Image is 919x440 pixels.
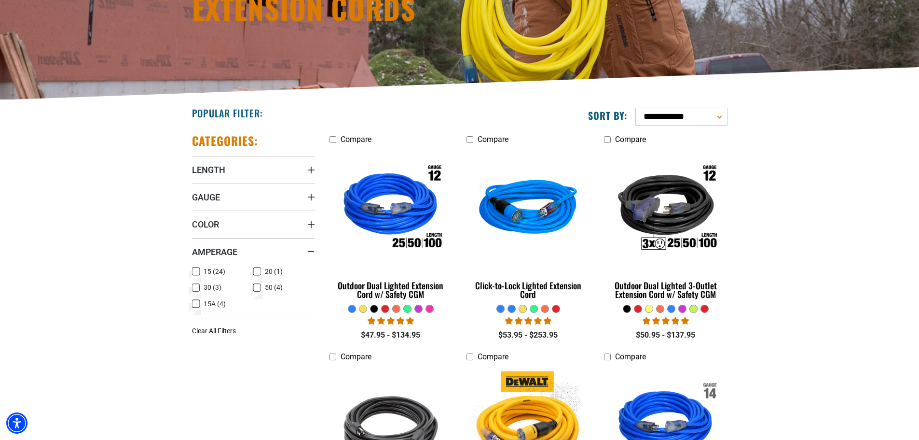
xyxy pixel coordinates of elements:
span: Compare [615,135,646,144]
div: $47.95 - $134.95 [329,329,453,341]
summary: Length [192,156,315,183]
h2: Popular Filter: [192,107,263,119]
label: Sort by: [588,109,628,122]
span: Color [192,219,219,230]
summary: Color [192,211,315,238]
span: Compare [478,352,508,361]
span: 50 (4) [265,284,283,291]
span: 15 (24) [204,268,225,275]
span: 4.87 stars [505,316,551,326]
div: $50.95 - $137.95 [604,329,727,341]
span: 4.80 stars [643,316,689,326]
div: $53.95 - $253.95 [466,329,590,341]
span: Compare [341,352,371,361]
a: Outdoor Dual Lighted 3-Outlet Extension Cord w/ Safety CGM Outdoor Dual Lighted 3-Outlet Extensio... [604,149,727,304]
span: Compare [478,135,508,144]
h2: Categories: [192,133,259,148]
summary: Amperage [192,238,315,265]
span: 30 (3) [204,284,221,291]
a: Clear All Filters [192,326,240,336]
div: Click-to-Lock Lighted Extension Cord [466,281,590,298]
span: 15A (4) [204,300,226,307]
div: Outdoor Dual Lighted Extension Cord w/ Safety CGM [329,281,453,298]
span: Length [192,164,225,175]
span: 4.81 stars [368,316,414,326]
img: Outdoor Dual Lighted Extension Cord w/ Safety CGM [330,154,452,265]
a: blue Click-to-Lock Lighted Extension Cord [466,149,590,304]
div: Accessibility Menu [6,412,27,434]
span: Gauge [192,192,220,203]
a: Outdoor Dual Lighted Extension Cord w/ Safety CGM Outdoor Dual Lighted Extension Cord w/ Safety CGM [329,149,453,304]
summary: Gauge [192,184,315,211]
span: Compare [341,135,371,144]
img: Outdoor Dual Lighted 3-Outlet Extension Cord w/ Safety CGM [605,154,727,265]
span: 20 (1) [265,268,283,275]
span: Compare [615,352,646,361]
img: blue [467,154,589,265]
span: Clear All Filters [192,327,236,335]
span: Amperage [192,246,237,257]
div: Outdoor Dual Lighted 3-Outlet Extension Cord w/ Safety CGM [604,281,727,298]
